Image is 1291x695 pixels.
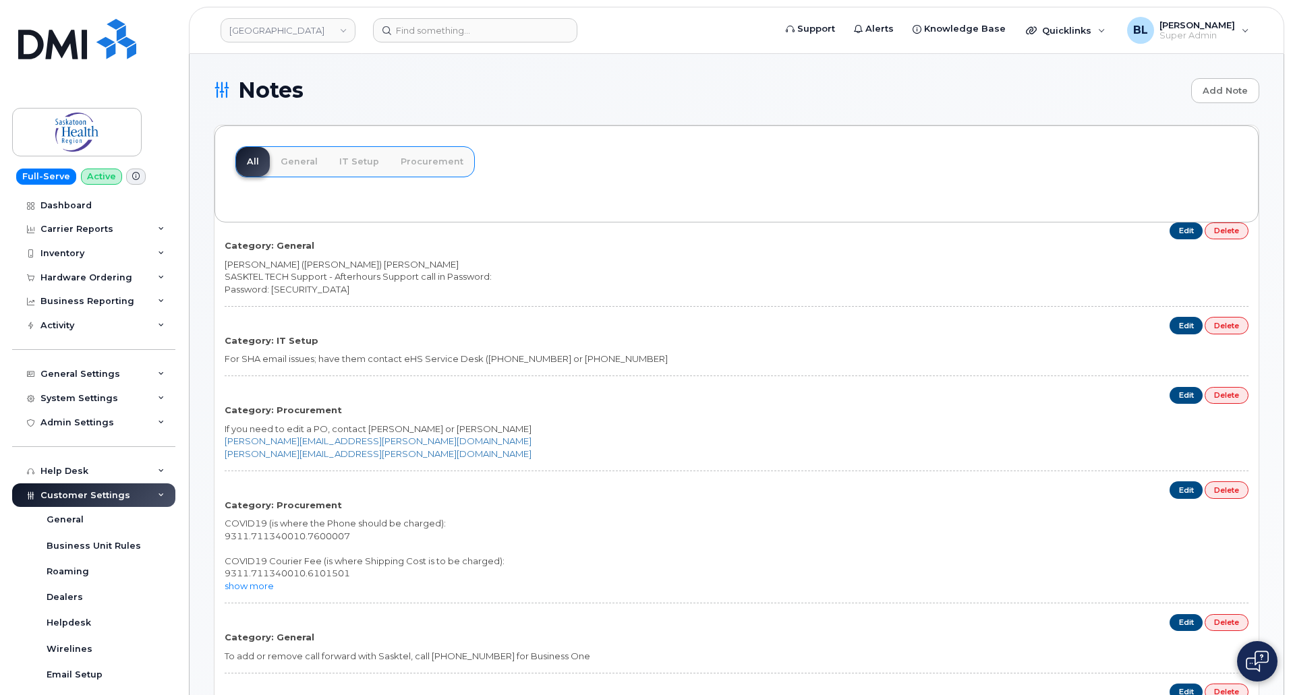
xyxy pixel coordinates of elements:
a: Delete [1205,481,1249,498]
a: Delete [1205,222,1249,239]
a: Delete [1205,387,1249,404]
a: Delete [1205,614,1249,631]
a: Delete [1205,317,1249,334]
a: General [270,147,328,177]
a: Add Note [1191,78,1259,103]
div: [PERSON_NAME] ([PERSON_NAME]) [PERSON_NAME] SASKTEL TECH Support - Afterhours Support call in Pas... [225,258,1249,296]
a: IT Setup [328,147,390,177]
strong: Category: Procurement [225,500,342,510]
img: Open chat [1246,651,1269,672]
a: All [236,147,270,177]
a: Edit [1170,387,1203,404]
a: Edit [1170,317,1203,334]
strong: Category: IT Setup [225,335,318,346]
div: If you need to edit a PO, contact [PERSON_NAME] or [PERSON_NAME] [225,423,1249,435]
div: COVID19 (is where the Phone should be charged): 9311.711340010.7600007 COVID19 Courier Fee (is wh... [225,517,1249,580]
strong: Category: General [225,632,314,642]
a: Edit [1170,222,1203,239]
strong: Category: General [225,240,314,251]
a: Procurement [390,147,474,177]
div: To add or remove call forward with Sasktel, call [PHONE_NUMBER] for Business One [225,650,1249,663]
strong: Category: Procurement [225,404,342,415]
a: [PERSON_NAME][EMAIL_ADDRESS][PERSON_NAME][DOMAIN_NAME] [225,435,532,446]
a: show more [225,580,274,591]
h1: Notes [214,78,1259,103]
a: Edit [1170,481,1203,498]
a: [PERSON_NAME][EMAIL_ADDRESS][PERSON_NAME][DOMAIN_NAME] [225,448,532,459]
a: Edit [1170,614,1203,631]
div: For SHA email issues; have them contact eHS Service Desk ([PHONE_NUMBER] or [PHONE_NUMBER] [225,353,1249,365]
